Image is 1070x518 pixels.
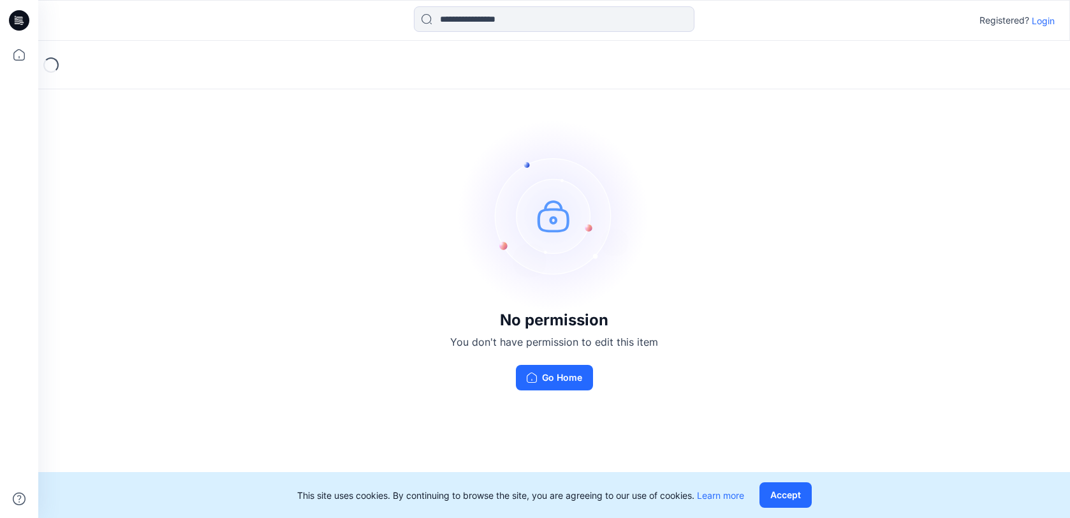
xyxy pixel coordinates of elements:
button: Accept [759,482,812,508]
p: You don't have permission to edit this item [450,334,658,350]
h3: No permission [450,311,658,329]
p: This site uses cookies. By continuing to browse the site, you are agreeing to our use of cookies. [297,489,744,502]
p: Login [1032,14,1055,27]
img: no-perm.svg [458,120,650,311]
button: Go Home [516,365,593,390]
a: Learn more [697,490,744,501]
p: Registered? [979,13,1029,28]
